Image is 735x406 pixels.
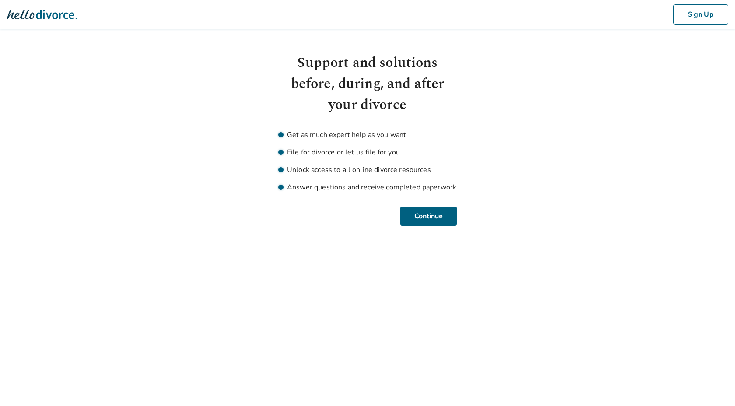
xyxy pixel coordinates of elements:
img: Hello Divorce Logo [7,6,77,23]
li: Unlock access to all online divorce resources [278,164,457,175]
button: Continue [400,206,457,226]
li: Answer questions and receive completed paperwork [278,182,457,192]
li: File for divorce or let us file for you [278,147,457,157]
h1: Support and solutions before, during, and after your divorce [278,52,457,115]
button: Sign Up [673,4,728,24]
li: Get as much expert help as you want [278,129,457,140]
